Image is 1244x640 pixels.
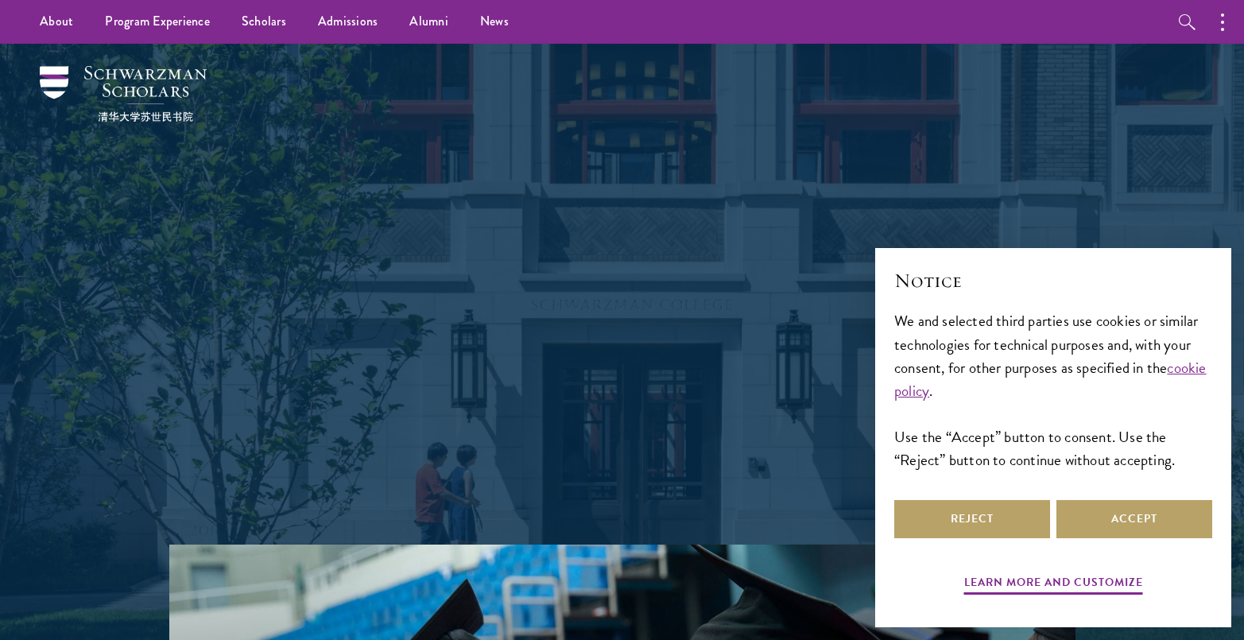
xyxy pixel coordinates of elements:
[894,267,1212,294] h2: Notice
[40,66,207,122] img: Schwarzman Scholars
[894,500,1050,538] button: Reject
[964,572,1143,597] button: Learn more and customize
[1056,500,1212,538] button: Accept
[894,356,1207,402] a: cookie policy
[894,309,1212,471] div: We and selected third parties use cookies or similar technologies for technical purposes and, wit...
